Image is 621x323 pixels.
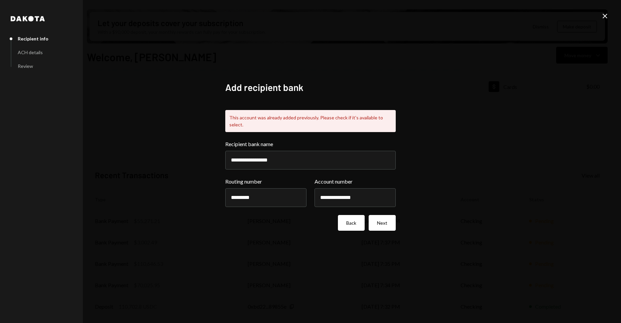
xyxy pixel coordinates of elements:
div: Review [18,63,33,69]
button: Next [369,215,396,231]
label: Account number [315,178,396,186]
button: Back [338,215,365,231]
div: ACH details [18,49,43,55]
label: Routing number [225,178,306,186]
h2: Add recipient bank [225,81,396,94]
div: Recipient info [18,36,48,41]
label: Recipient bank name [225,140,396,148]
div: This account was already added previously. Please check if it's available to select. [225,110,396,132]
